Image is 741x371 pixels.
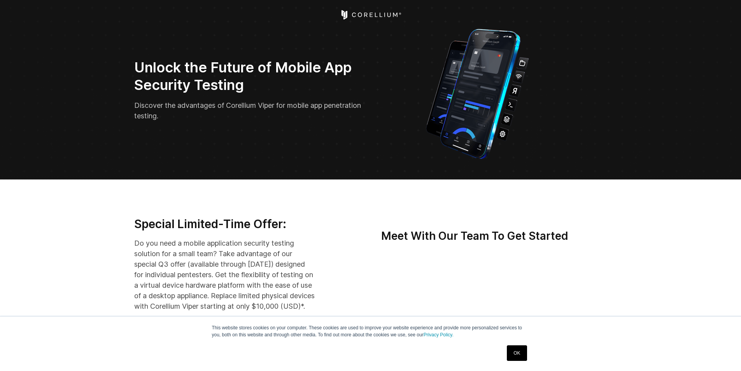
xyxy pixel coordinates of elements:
h2: Unlock the Future of Mobile App Security Testing [134,59,365,94]
a: OK [507,345,527,361]
p: This website stores cookies on your computer. These cookies are used to improve your website expe... [212,324,529,338]
span: Discover the advantages of Corellium Viper for mobile app penetration testing. [134,101,361,120]
h3: Special Limited-Time Offer: [134,217,315,232]
strong: Meet With Our Team To Get Started [381,229,568,243]
a: Corellium Home [340,10,401,19]
img: Corellium_VIPER_Hero_1_1x [419,25,536,161]
a: Privacy Policy. [424,332,454,338]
